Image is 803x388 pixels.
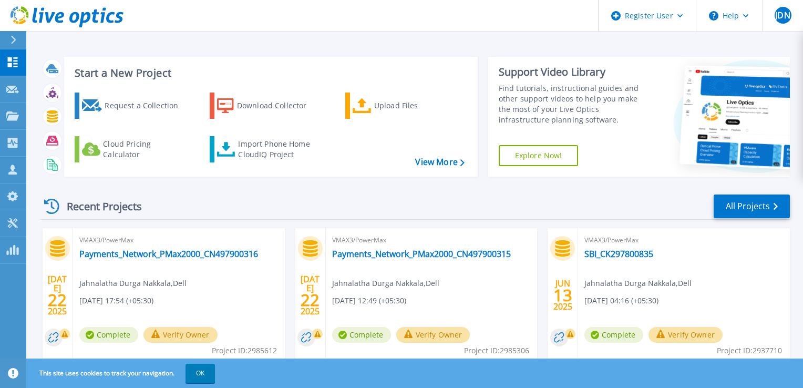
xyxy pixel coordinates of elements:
span: VMAX3/PowerMax [584,234,784,246]
div: Upload Files [374,95,458,116]
button: Verify Owner [143,327,218,343]
a: SBI_CK297800835 [584,249,653,259]
span: Project ID: 2937710 [717,345,782,356]
span: Jahnalatha Durga Nakkala , Dell [332,278,439,289]
a: Upload Files [345,93,462,119]
span: 13 [553,291,572,300]
div: Find tutorials, instructional guides and other support videos to help you make the most of your L... [499,83,650,125]
span: This site uses cookies to track your navigation. [29,364,215,383]
div: JUN 2025 [553,276,573,314]
button: Verify Owner [396,327,470,343]
div: Import Phone Home CloudIQ Project [238,139,320,160]
div: [DATE] 2025 [47,276,67,314]
a: Request a Collection [75,93,192,119]
button: Verify Owner [648,327,723,343]
div: Download Collector [237,95,321,116]
button: OK [186,364,215,383]
div: Recent Projects [40,193,156,219]
span: 22 [301,295,320,304]
span: VMAX3/PowerMax [79,234,279,246]
span: Jahnalatha Durga Nakkala , Dell [79,278,187,289]
div: Support Video Library [499,65,650,79]
div: Cloud Pricing Calculator [103,139,187,160]
span: 22 [48,295,67,304]
a: View More [415,157,464,167]
span: Complete [79,327,138,343]
span: JDN [775,11,790,19]
a: Payments_Network_PMax2000_CN497900315 [332,249,511,259]
div: [DATE] 2025 [300,276,320,314]
a: All Projects [714,195,790,218]
a: Payments_Network_PMax2000_CN497900316 [79,249,258,259]
a: Download Collector [210,93,327,119]
div: Request a Collection [105,95,189,116]
span: Complete [584,327,643,343]
span: [DATE] 17:54 (+05:30) [79,295,153,307]
span: Jahnalatha Durga Nakkala , Dell [584,278,692,289]
span: [DATE] 12:49 (+05:30) [332,295,406,307]
span: VMAX3/PowerMax [332,234,531,246]
a: Explore Now! [499,145,579,166]
a: Cloud Pricing Calculator [75,136,192,162]
span: Project ID: 2985612 [212,345,277,356]
span: [DATE] 04:16 (+05:30) [584,295,658,307]
span: Project ID: 2985306 [464,345,529,356]
span: Complete [332,327,391,343]
h3: Start a New Project [75,67,464,79]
